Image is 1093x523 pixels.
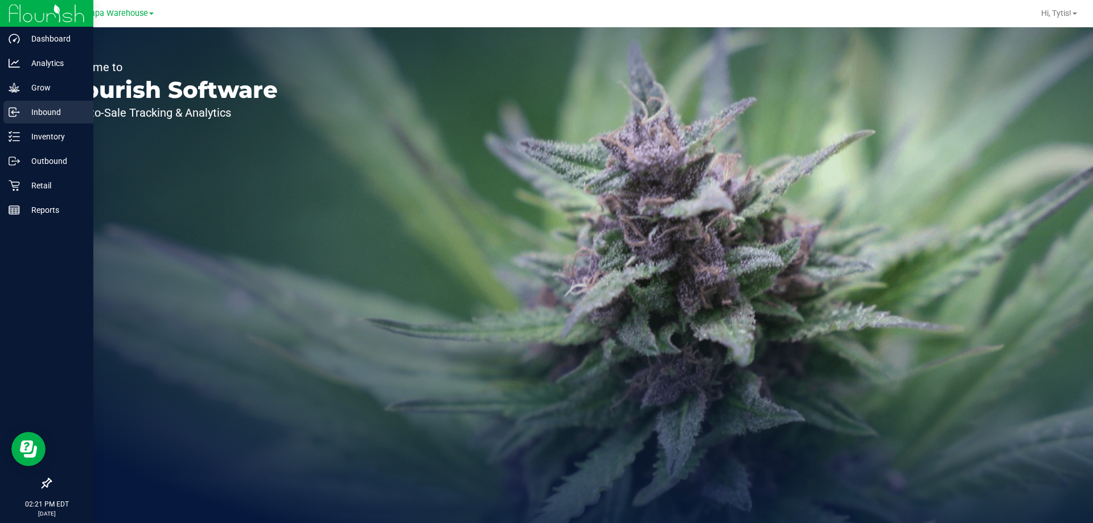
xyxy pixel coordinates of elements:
[11,432,46,466] iframe: Resource center
[20,32,88,46] p: Dashboard
[9,131,20,142] inline-svg: Inventory
[20,130,88,143] p: Inventory
[79,9,148,18] span: Tampa Warehouse
[9,155,20,167] inline-svg: Outbound
[61,79,278,101] p: Flourish Software
[1041,9,1071,18] span: Hi, Tytis!
[9,82,20,93] inline-svg: Grow
[5,499,88,509] p: 02:21 PM EDT
[61,61,278,73] p: Welcome to
[9,204,20,216] inline-svg: Reports
[9,57,20,69] inline-svg: Analytics
[20,81,88,94] p: Grow
[9,106,20,118] inline-svg: Inbound
[9,33,20,44] inline-svg: Dashboard
[20,179,88,192] p: Retail
[20,154,88,168] p: Outbound
[9,180,20,191] inline-svg: Retail
[20,56,88,70] p: Analytics
[20,105,88,119] p: Inbound
[61,107,278,118] p: Seed-to-Sale Tracking & Analytics
[5,509,88,518] p: [DATE]
[20,203,88,217] p: Reports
